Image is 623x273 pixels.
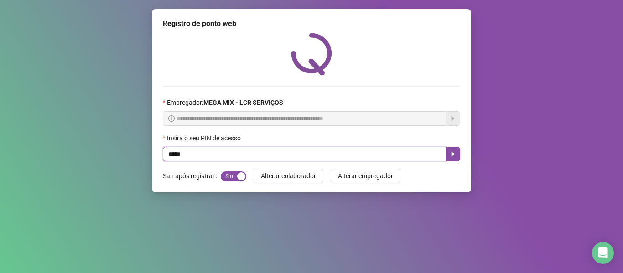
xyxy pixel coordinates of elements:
span: Empregador : [167,98,283,108]
button: Alterar colaborador [254,169,323,183]
span: info-circle [168,115,175,122]
label: Insira o seu PIN de acesso [163,133,247,143]
img: QRPoint [291,33,332,75]
strong: MEGA MIX - LCR SERVIÇOS [203,99,283,106]
div: Registro de ponto web [163,18,460,29]
span: Alterar empregador [338,171,393,181]
div: Open Intercom Messenger [592,242,614,264]
span: caret-right [449,150,457,158]
span: Alterar colaborador [261,171,316,181]
label: Sair após registrar [163,169,221,183]
button: Alterar empregador [331,169,400,183]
